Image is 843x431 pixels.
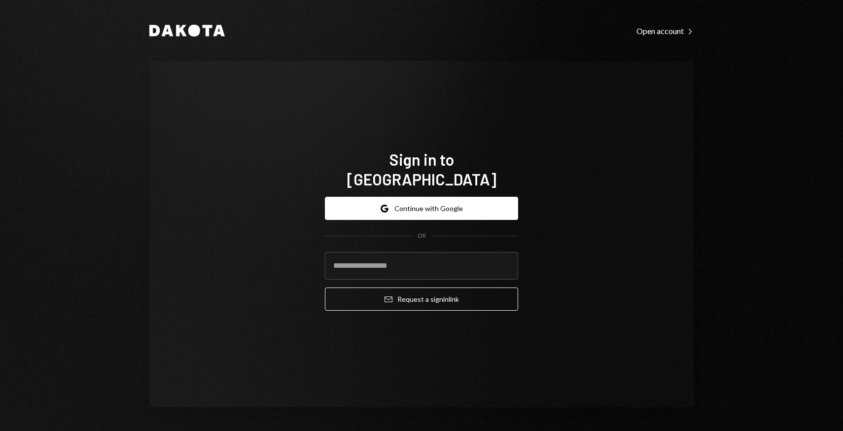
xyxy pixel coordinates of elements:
button: Request a signinlink [325,287,518,311]
h1: Sign in to [GEOGRAPHIC_DATA] [325,149,518,189]
div: Open account [636,26,694,36]
div: OR [418,232,426,240]
button: Continue with Google [325,197,518,220]
a: Open account [636,25,694,36]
